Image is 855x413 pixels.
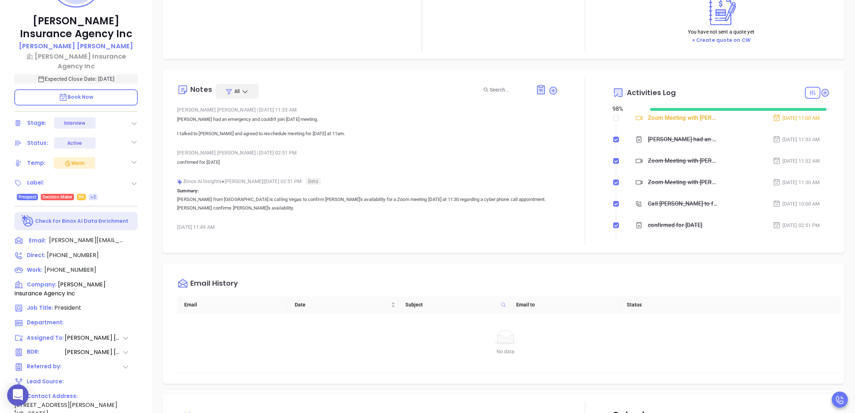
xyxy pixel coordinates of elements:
[773,136,820,143] div: [DATE] 11:33 AM
[773,178,820,186] div: [DATE] 11:30 AM
[306,178,321,185] span: Beta
[177,129,558,138] p: I talked to [PERSON_NAME] and agreed to reschedule meeting for [DATE] at 11am.
[79,193,84,201] span: PA
[177,115,558,124] p: [PERSON_NAME] had an emergency and couldn't join [DATE] meeting.
[27,251,45,259] span: Direct :
[27,177,44,188] div: Label:
[509,296,620,313] th: Email to
[14,74,138,84] p: Expected Close Date: [DATE]
[54,304,81,312] span: President
[91,193,96,201] span: +2
[177,176,558,187] div: Binox AI Insights [PERSON_NAME] | [DATE] 02:51 PM
[190,280,238,289] div: Email History
[288,296,398,313] th: Date
[648,220,702,231] div: confirmed for [DATE]
[64,117,85,129] div: Interview
[47,251,99,259] span: [PHONE_NUMBER]
[257,107,258,113] span: |
[405,301,498,309] span: Subject
[27,334,64,342] span: Assigned To:
[19,41,133,51] p: [PERSON_NAME] [PERSON_NAME]
[186,348,825,355] div: No data
[65,348,122,357] span: [PERSON_NAME] [PERSON_NAME]
[177,158,558,167] p: confirmed for [DATE]
[177,296,288,313] th: Email
[177,104,558,115] div: [PERSON_NAME] [PERSON_NAME] [DATE] 11:33 AM
[177,179,182,185] img: svg%3e
[35,217,128,225] p: Check for Binox AI Data Enrichment
[648,113,717,123] div: Zoom Meeting with [PERSON_NAME]
[43,193,72,201] span: Decision Maker
[19,193,36,201] span: Prospect
[27,392,78,400] span: Contact Address:
[177,188,199,193] b: Summary:
[773,114,820,122] div: [DATE] 11:00 AM
[490,86,528,94] input: Search...
[27,363,64,372] span: Referred by:
[773,200,820,208] div: [DATE] 10:00 AM
[234,88,240,95] span: All
[648,177,717,188] div: Zoom Meeting with [PERSON_NAME]
[64,159,84,167] div: Warm
[14,51,138,71] a: [PERSON_NAME] Insurance Agency Inc
[773,157,820,165] div: [DATE] 11:32 AM
[295,301,390,309] span: Date
[21,215,34,227] img: Ai-Enrich-DaqCidB-.svg
[177,147,558,158] div: [PERSON_NAME] [PERSON_NAME] [DATE] 02:51 PM
[688,28,754,36] p: You have not sent a quote yet
[177,195,558,212] p: [PERSON_NAME] from [GEOGRAPHIC_DATA] is calling Vegas to confirm [PERSON_NAME]'s availability for...
[648,156,717,166] div: Zoom Meeting with [PERSON_NAME]
[773,221,820,229] div: [DATE] 02:51 PM
[44,266,96,274] span: [PHONE_NUMBER]
[612,105,641,113] div: 98 %
[27,138,48,148] div: Status:
[29,236,46,245] span: Email:
[177,222,558,232] div: [DATE] 11:49 AM
[14,15,138,40] p: [PERSON_NAME] Insurance Agency Inc
[49,236,124,245] span: [PERSON_NAME][EMAIL_ADDRESS][PERSON_NAME][DOMAIN_NAME]
[65,334,122,342] span: [PERSON_NAME] [PERSON_NAME]
[67,137,82,149] div: Active
[14,280,106,298] span: [PERSON_NAME] Insurance Agency Inc
[27,348,64,357] span: BDR:
[648,134,717,145] div: [PERSON_NAME] had an emergency and couldn't join [DATE] meeting.I talked to [PERSON_NAME] and agr...
[221,178,225,184] span: ●
[690,36,753,44] button: + Create quote on CW
[648,198,717,209] div: Call [PERSON_NAME] to follow up
[257,150,258,156] span: |
[19,41,133,51] a: [PERSON_NAME] [PERSON_NAME]
[27,304,53,311] span: Job Title:
[27,266,43,274] span: Work:
[27,281,57,288] span: Company:
[27,319,64,326] span: Department:
[27,118,47,128] div: Stage:
[190,86,212,93] div: Notes
[692,36,751,44] a: + Create quote on CW
[59,93,94,100] span: Book Now
[627,89,676,96] span: Activities Log
[27,378,64,385] span: Lead Source:
[620,296,730,313] th: Status
[27,158,46,168] div: Temp:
